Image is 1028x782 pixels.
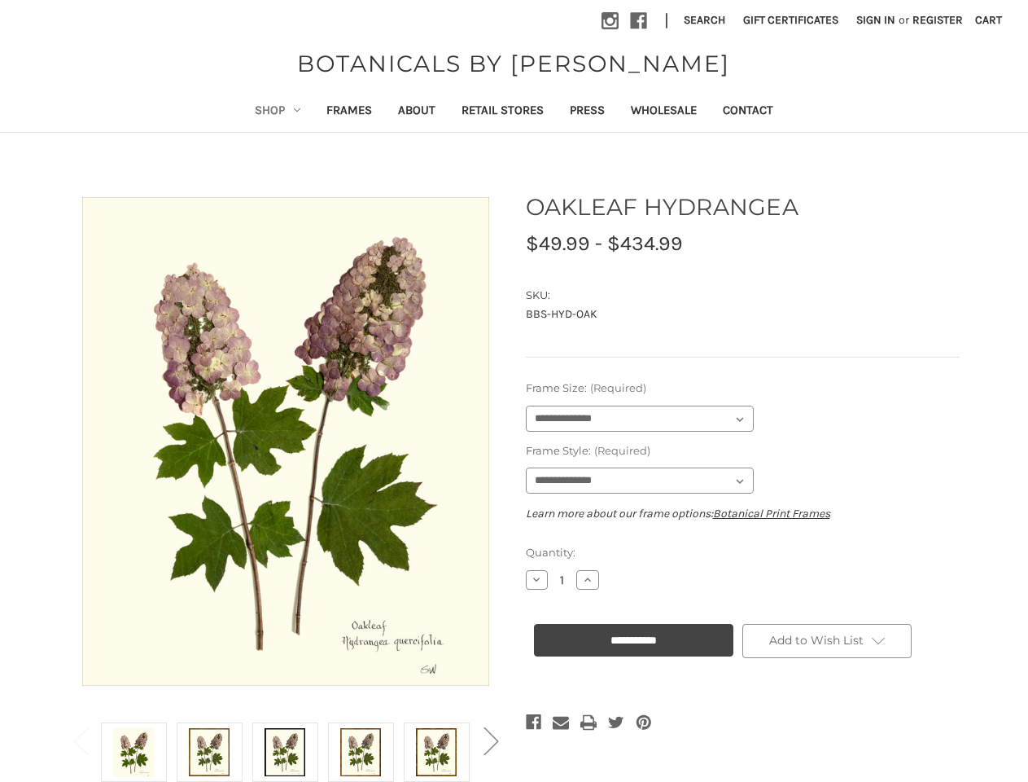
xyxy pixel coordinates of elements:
a: Frames [313,92,385,132]
small: (Required) [594,444,650,457]
img: Unframed [113,725,154,780]
dt: SKU: [526,288,956,304]
a: Press [557,92,618,132]
label: Quantity: [526,545,960,561]
a: Wholesale [618,92,710,132]
a: Botanical Print Frames [713,507,830,521]
img: Antique Gold Frame [189,725,230,780]
a: Print [580,711,597,734]
a: Contact [710,92,786,132]
img: Burlewood Frame [340,725,381,780]
dd: BBS-HYD-OAK [526,305,960,323]
span: $49.99 - $434.99 [526,231,683,255]
span: Go to slide 2 of 2 [73,766,88,767]
a: Add to Wish List [742,624,912,658]
label: Frame Size: [526,380,960,397]
span: or [897,11,911,29]
small: (Required) [590,381,646,394]
h1: OAKLEAF HYDRANGEA [526,190,960,224]
label: Frame Style: [526,443,960,459]
p: Learn more about our frame options: [526,505,960,522]
button: Go to slide 2 of 2 [64,715,97,765]
a: About [385,92,448,132]
a: BOTANICALS BY [PERSON_NAME] [289,46,738,81]
img: Gold Bamboo Frame [416,725,457,780]
button: Go to slide 2 of 2 [475,715,507,765]
span: Add to Wish List [769,633,864,648]
img: Unframed [82,173,489,710]
span: Cart [975,13,1002,27]
a: Retail Stores [448,92,557,132]
span: Go to slide 2 of 2 [483,766,498,767]
li: | [658,8,675,34]
a: Shop [242,92,313,132]
img: Black Frame [265,725,305,780]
